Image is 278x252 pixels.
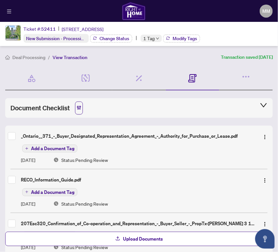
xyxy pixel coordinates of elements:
img: logo [122,2,146,20]
button: Upload Documents [5,232,273,246]
span: menu [7,9,11,14]
span: Change Status [100,36,129,41]
button: Modify Tags [163,35,200,42]
span: Status: Pending Review [61,156,108,164]
button: Add a Document Tag [22,188,77,196]
button: Add a Document Tag [22,145,77,152]
span: Add a Document Tag [31,146,74,151]
li: / [48,54,50,61]
img: Logo [262,222,268,227]
span: Status: Pending Review [61,244,108,251]
div: Document Checklist [10,102,268,115]
span: [STREET_ADDRESS] [62,25,103,33]
span: View Transaction [53,55,87,60]
span: home [5,55,10,60]
span: Document Checklist [10,103,70,113]
button: Change Status [90,35,132,42]
img: Document Status [54,201,59,206]
img: Logo [262,178,268,183]
div: _Ontario__371_-_Buyer_Designated_Representation_Agreement_-_Authority_for_Purchase_or_Lease.pdf [21,133,255,140]
span: Modify Tags [173,36,197,41]
span: [DATE] [21,244,35,251]
div: RECO_Information_Guide.pdf [21,176,255,183]
span: Status: Pending Review [61,200,108,207]
span: New Submission - Processing Pending [26,35,104,41]
span: Deal Processing [12,55,45,60]
span: [DATE] [21,200,35,207]
img: Logo [262,134,268,140]
button: Open asap [255,229,275,249]
span: 1 Tag [143,35,155,42]
article: Transaction saved [DATE] [221,54,273,61]
span: 52411 [41,26,56,32]
span: [DATE] [21,156,35,164]
button: Logo [260,218,270,229]
span: MM [262,8,270,15]
button: Logo [260,131,270,141]
span: collapsed [260,101,268,109]
img: Document Status [54,244,59,250]
img: IMG-S12352340_1.jpg [6,25,21,40]
span: Upload Documents [123,234,163,244]
span: plus [25,190,28,194]
img: Document Status [54,157,59,163]
span: down [156,37,159,40]
div: 207Esc320_Confirmation_of_Co-operation_and_Representation_-_Buyer_Seller_-_PropTx-[PERSON_NAME] 3... [21,220,255,227]
div: Ticket #: [23,25,56,33]
span: plus [25,147,28,150]
button: Logo [260,175,270,185]
span: Add a Document Tag [31,190,74,195]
